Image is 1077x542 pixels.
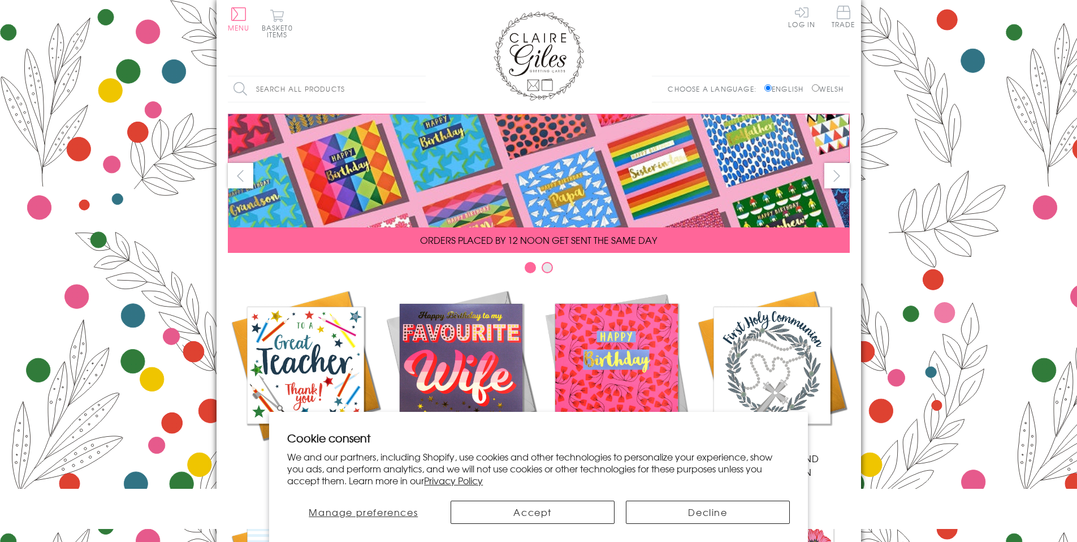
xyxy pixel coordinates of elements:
[287,430,790,446] h2: Cookie consent
[494,11,584,101] img: Claire Giles Greetings Cards
[267,23,293,40] span: 0 items
[832,6,855,28] span: Trade
[228,261,850,279] div: Carousel Pagination
[228,163,253,188] button: prev
[668,84,762,94] p: Choose a language:
[812,84,819,92] input: Welsh
[694,287,850,479] a: Communion and Confirmation
[539,287,694,465] a: Birthdays
[525,262,536,273] button: Carousel Page 1 (Current Slide)
[832,6,855,30] a: Trade
[383,287,539,465] a: New Releases
[309,505,418,519] span: Manage preferences
[764,84,772,92] input: English
[420,233,657,247] span: ORDERS PLACED BY 12 NOON GET SENT THE SAME DAY
[228,287,383,465] a: Academic
[788,6,815,28] a: Log In
[812,84,844,94] label: Welsh
[228,7,250,31] button: Menu
[228,23,250,33] span: Menu
[414,76,426,102] input: Search
[542,262,553,273] button: Carousel Page 2
[451,501,615,524] button: Accept
[424,474,483,487] a: Privacy Policy
[824,163,850,188] button: next
[262,9,293,38] button: Basket0 items
[626,501,790,524] button: Decline
[287,501,439,524] button: Manage preferences
[287,451,790,486] p: We and our partners, including Shopify, use cookies and other technologies to personalize your ex...
[228,76,426,102] input: Search all products
[764,84,809,94] label: English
